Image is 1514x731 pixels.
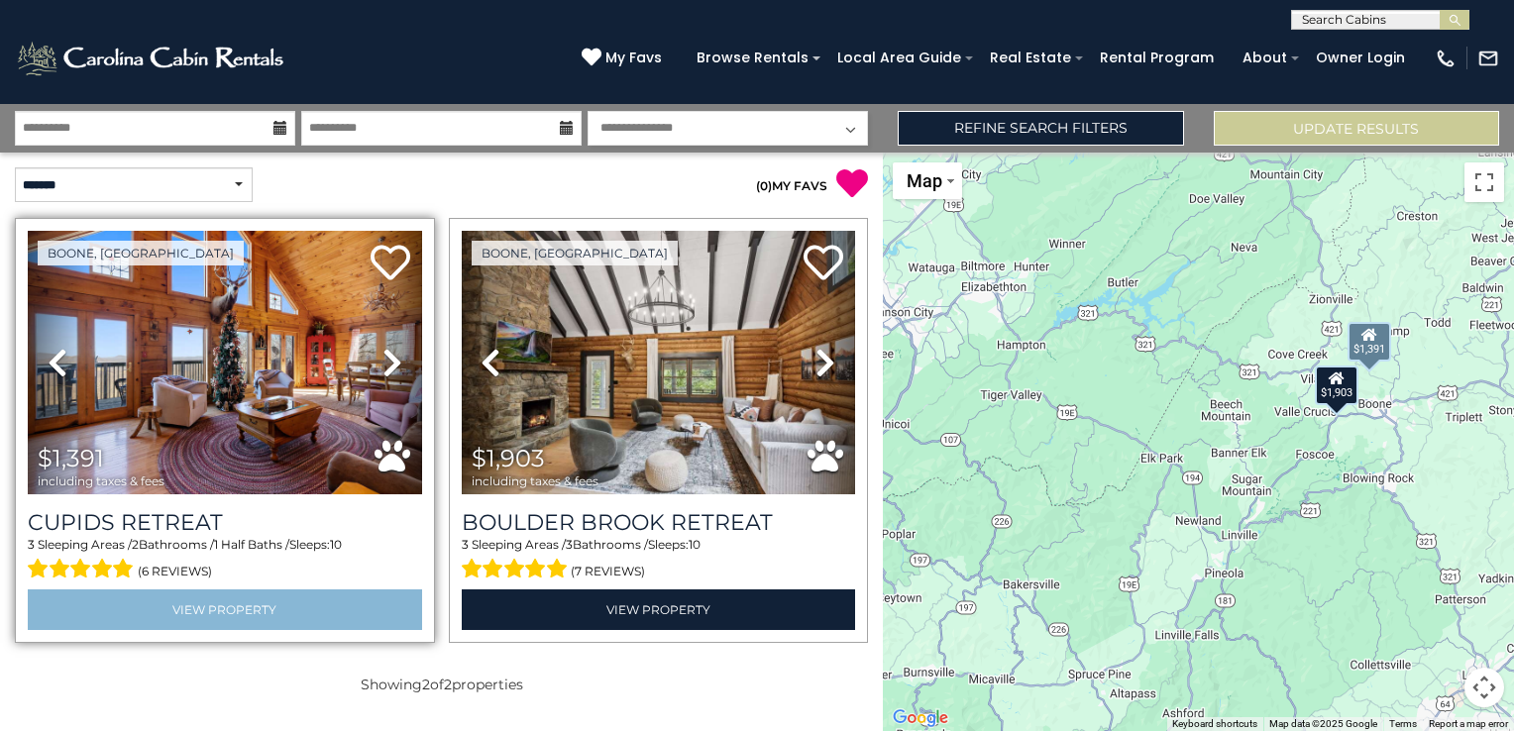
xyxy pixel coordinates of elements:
a: Real Estate [980,43,1081,73]
button: Update Results [1214,111,1499,146]
span: 3 [28,537,35,552]
span: including taxes & fees [38,474,164,487]
a: Add to favorites [371,243,410,285]
span: 0 [760,178,768,193]
img: thumbnail_166786200.jpeg [462,231,856,494]
img: Google [888,705,953,731]
div: Sleeping Areas / Bathrooms / Sleeps: [28,536,422,583]
a: (0)MY FAVS [756,178,827,193]
span: My Favs [605,48,662,68]
span: 2 [422,676,430,693]
button: Change map style [893,162,962,199]
span: 3 [462,537,469,552]
span: 10 [689,537,701,552]
p: Showing of properties [15,675,868,694]
a: Boulder Brook Retreat [462,509,856,536]
a: My Favs [582,48,667,69]
a: View Property [462,589,856,630]
span: 1 Half Baths / [214,537,289,552]
span: Map data ©2025 Google [1269,718,1377,729]
span: (6 reviews) [138,559,212,584]
button: Toggle fullscreen view [1464,162,1504,202]
span: 10 [330,537,342,552]
span: 2 [444,676,452,693]
a: Boone, [GEOGRAPHIC_DATA] [472,241,678,265]
a: Refine Search Filters [898,111,1183,146]
a: Rental Program [1090,43,1224,73]
a: Open this area in Google Maps (opens a new window) [888,705,953,731]
div: Sleeping Areas / Bathrooms / Sleeps: [462,536,856,583]
img: thumbnail_163281209.jpeg [28,231,422,494]
div: $1,391 [1348,322,1391,362]
a: Local Area Guide [827,43,971,73]
span: including taxes & fees [472,474,598,487]
button: Keyboard shortcuts [1172,717,1257,731]
span: $1,903 [472,444,545,472]
a: Cupids Retreat [28,509,422,536]
span: $1,391 [38,444,104,472]
button: Map camera controls [1464,668,1504,707]
a: Boone, [GEOGRAPHIC_DATA] [38,241,244,265]
span: (7 reviews) [571,559,645,584]
a: Owner Login [1306,43,1415,73]
img: phone-regular-white.png [1435,48,1457,69]
span: Map [907,170,942,191]
span: 3 [566,537,573,552]
a: Browse Rentals [687,43,818,73]
img: mail-regular-white.png [1477,48,1499,69]
a: About [1233,43,1297,73]
img: White-1-2.png [15,39,289,78]
a: Report a map error [1429,718,1508,729]
a: Terms (opens in new tab) [1389,718,1417,729]
a: View Property [28,589,422,630]
span: 2 [132,537,139,552]
div: $1,903 [1315,365,1358,405]
span: ( ) [756,178,772,193]
a: Add to favorites [804,243,843,285]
